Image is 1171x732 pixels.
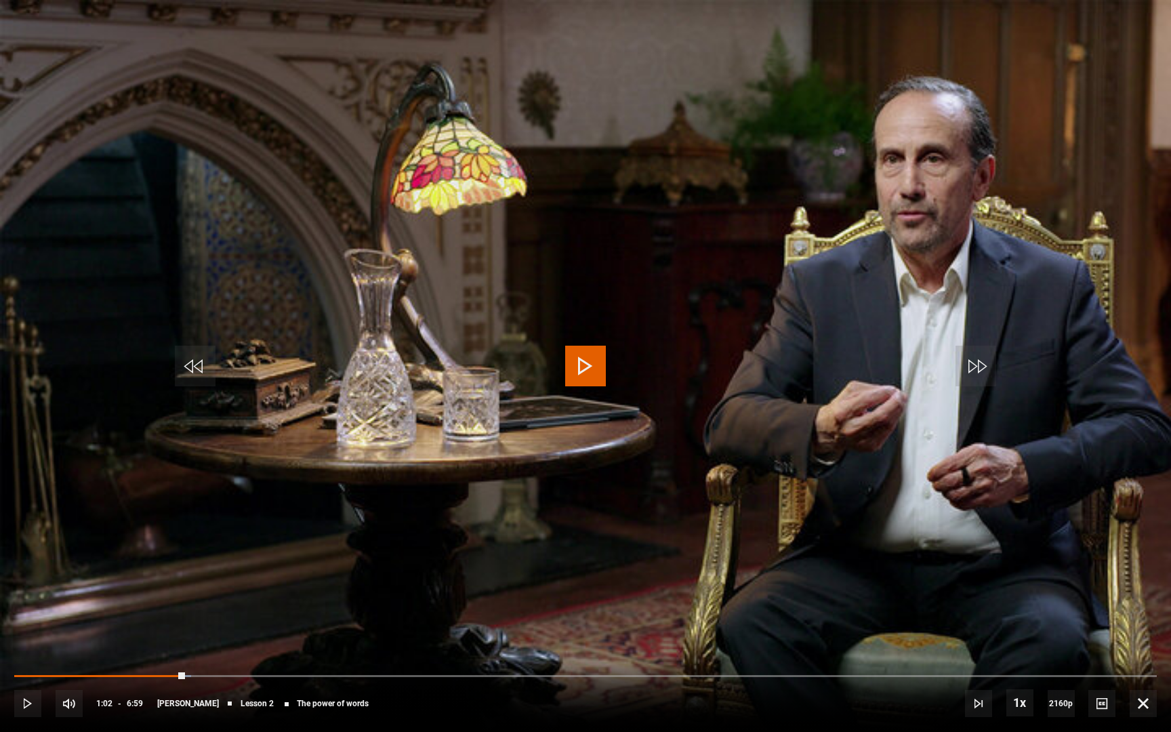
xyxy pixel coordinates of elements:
span: Lesson 2 [241,699,274,708]
button: Fullscreen [1130,690,1157,717]
span: 6:59 [127,691,143,716]
button: Mute [56,690,83,717]
span: The power of words [297,699,369,708]
div: Current quality: 2160p [1048,690,1075,717]
span: 2160p [1048,690,1075,717]
button: Playback Rate [1006,689,1033,716]
span: 1:02 [96,691,112,716]
button: Captions [1088,690,1115,717]
button: Next Lesson [965,690,992,717]
button: Play [14,690,41,717]
span: - [118,699,121,708]
span: [PERSON_NAME] [157,699,219,708]
div: Progress Bar [14,675,1157,678]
